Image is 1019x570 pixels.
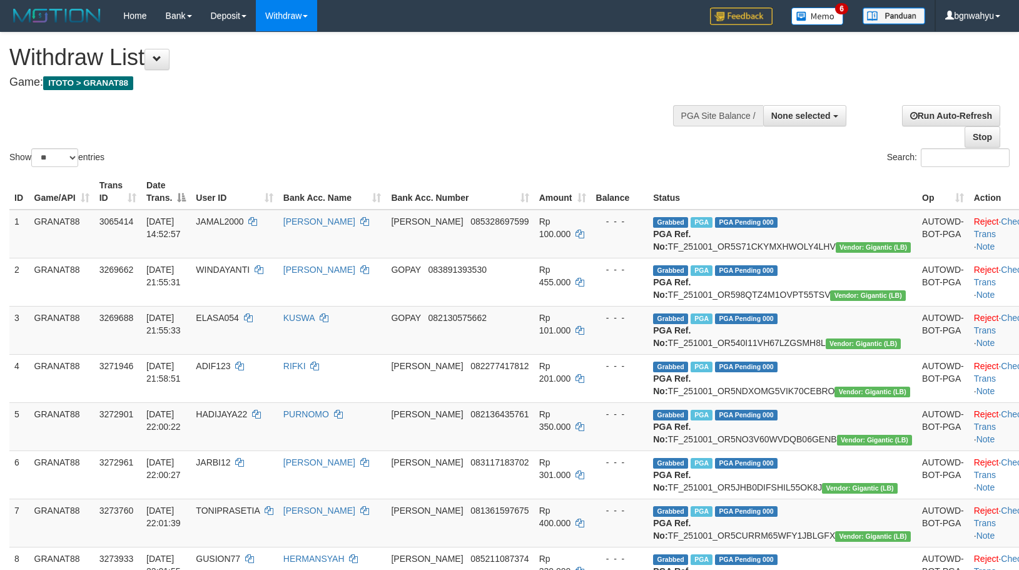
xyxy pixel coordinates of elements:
td: 2 [9,258,29,306]
span: 3269662 [99,265,134,275]
span: [PERSON_NAME] [391,361,463,371]
td: TF_251001_OR598QTZ4M1OVPT55TSV [648,258,917,306]
td: GRANAT88 [29,450,94,499]
span: ADIF123 [196,361,230,371]
b: PGA Ref. No: [653,422,691,444]
td: AUTOWD-BOT-PGA [917,450,969,499]
th: Bank Acc. Number: activate to sort column ascending [386,174,534,210]
span: Grabbed [653,362,688,372]
span: ELASA054 [196,313,239,323]
a: Note [976,290,995,300]
span: Rp 100.000 [539,216,571,239]
span: GUSION77 [196,554,240,564]
div: - - - [596,408,644,420]
span: Vendor URL: https://dashboard.q2checkout.com/secure [822,483,898,494]
span: Rp 455.000 [539,265,571,287]
span: [PERSON_NAME] [391,457,463,467]
span: [DATE] 22:00:27 [146,457,181,480]
img: panduan.png [863,8,925,24]
span: PGA Pending [715,506,778,517]
a: [PERSON_NAME] [283,506,355,516]
span: HADIJAYA22 [196,409,247,419]
th: User ID: activate to sort column ascending [191,174,278,210]
td: TF_251001_OR5CURRM65WFY1JBLGFX [648,499,917,547]
span: [DATE] 21:55:31 [146,265,181,287]
span: PGA Pending [715,265,778,276]
td: TF_251001_OR5NO3V60WVDQB06GENB [648,402,917,450]
span: [DATE] 22:00:22 [146,409,181,432]
span: Copy 083117183702 to clipboard [470,457,529,467]
a: [PERSON_NAME] [283,216,355,226]
div: - - - [596,456,644,469]
span: Copy 082130575662 to clipboard [428,313,487,323]
td: GRANAT88 [29,210,94,258]
td: 4 [9,354,29,402]
span: [DATE] 14:52:57 [146,216,181,239]
span: 3272961 [99,457,134,467]
th: Date Trans.: activate to sort column descending [141,174,191,210]
b: PGA Ref. No: [653,374,691,396]
span: Rp 400.000 [539,506,571,528]
a: Reject [974,554,999,564]
span: Vendor URL: https://dashboard.q2checkout.com/secure [837,435,913,445]
th: Bank Acc. Name: activate to sort column ascending [278,174,387,210]
td: GRANAT88 [29,402,94,450]
th: Trans ID: activate to sort column ascending [94,174,141,210]
span: [PERSON_NAME] [391,216,463,226]
label: Search: [887,148,1010,167]
td: GRANAT88 [29,258,94,306]
span: PGA Pending [715,554,778,565]
a: Reject [974,361,999,371]
span: Marked by bgnjimi [691,458,712,469]
input: Search: [921,148,1010,167]
th: ID [9,174,29,210]
h4: Game: [9,76,667,89]
a: Stop [965,126,1000,148]
th: Balance [591,174,649,210]
td: 6 [9,450,29,499]
span: Grabbed [653,217,688,228]
td: AUTOWD-BOT-PGA [917,402,969,450]
td: GRANAT88 [29,499,94,547]
td: 3 [9,306,29,354]
td: 1 [9,210,29,258]
span: Marked by bgndedek [691,217,712,228]
span: Vendor URL: https://dashboard.q2checkout.com/secure [834,387,910,397]
span: Copy 083891393530 to clipboard [428,265,487,275]
span: GOPAY [391,313,420,323]
span: Copy 082277417812 to clipboard [470,361,529,371]
a: RIFKI [283,361,306,371]
span: Grabbed [653,265,688,276]
td: 5 [9,402,29,450]
span: TONIPRASETIA [196,506,260,516]
span: Grabbed [653,458,688,469]
th: Op: activate to sort column ascending [917,174,969,210]
img: Button%20Memo.svg [791,8,844,25]
td: AUTOWD-BOT-PGA [917,354,969,402]
label: Show entries [9,148,104,167]
button: None selected [763,105,846,126]
span: Vendor URL: https://dashboard.q2checkout.com/secure [835,531,911,542]
span: WINDAYANTI [196,265,250,275]
select: Showentries [31,148,78,167]
span: Rp 301.000 [539,457,571,480]
a: Note [976,531,995,541]
b: PGA Ref. No: [653,229,691,252]
a: Note [976,242,995,252]
span: Marked by bgnjimi [691,410,712,420]
a: Run Auto-Refresh [902,105,1000,126]
td: TF_251001_OR5NDXOMG5VIK70CEBRO [648,354,917,402]
a: [PERSON_NAME] [283,457,355,467]
td: TF_251001_OR540I11VH67LZGSMH8L [648,306,917,354]
span: Marked by bgnjimi [691,313,712,324]
td: AUTOWD-BOT-PGA [917,306,969,354]
span: [DATE] 21:58:51 [146,361,181,384]
a: Reject [974,265,999,275]
span: PGA Pending [715,410,778,420]
div: - - - [596,504,644,517]
a: [PERSON_NAME] [283,265,355,275]
span: Marked by bgnjimi [691,362,712,372]
span: 3271946 [99,361,134,371]
a: HERMANSYAH [283,554,345,564]
span: Grabbed [653,410,688,420]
